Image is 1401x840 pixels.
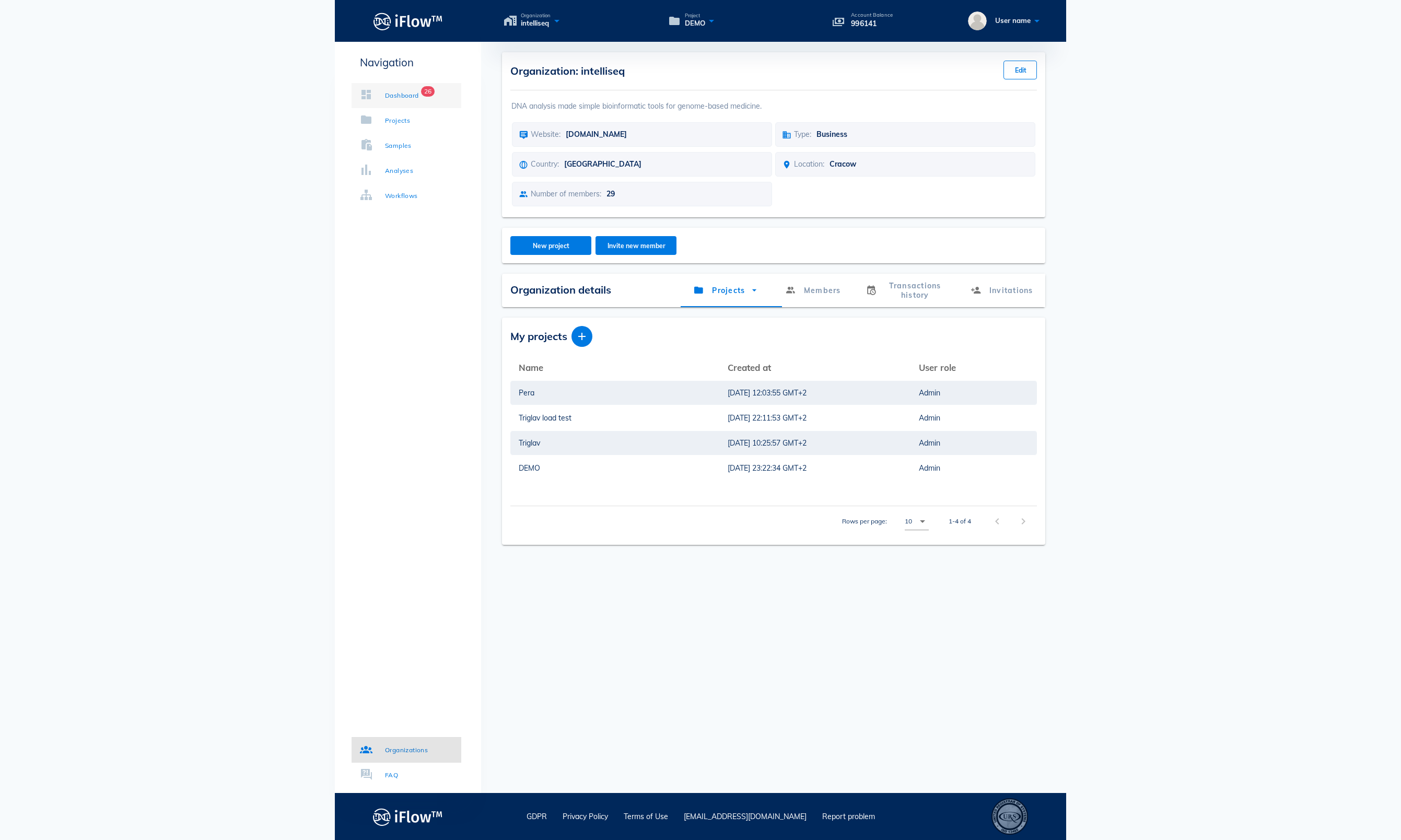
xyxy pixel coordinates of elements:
[853,274,958,307] a: Transactions history
[1012,66,1028,74] span: Edit
[385,90,419,101] div: Dashboard
[905,513,929,530] div: 10Rows per page:
[916,515,929,528] i: arrow_drop_down
[596,236,676,255] button: Invite new member
[685,13,705,18] span: Project
[519,362,543,373] span: Name
[685,18,705,29] span: DEMO
[919,406,1029,430] a: Admin
[919,431,1029,455] a: Admin
[563,812,608,821] a: Privacy Policy
[510,329,567,344] span: My projects
[385,166,413,176] div: Analyses
[606,189,615,199] span: 29
[385,191,418,201] div: Workflows
[335,9,481,33] a: Logo
[728,406,902,430] a: [DATE] 22:11:53 GMT+2
[519,456,711,480] a: DEMO
[519,381,711,405] a: Pera
[905,517,912,526] div: 10
[728,431,902,455] a: [DATE] 10:25:57 GMT+2
[681,274,773,307] a: Projects
[919,381,1029,405] a: Admin
[510,64,625,77] span: Organization: intelliseq
[527,812,547,821] a: GDPR
[830,159,856,169] span: Cracow
[842,506,929,536] div: Rows per page:
[995,16,1031,25] span: User name
[1349,788,1388,827] iframe: Drift Widget Chat Controller
[604,242,668,250] span: Invite new member
[816,130,847,139] span: Business
[352,54,461,71] p: Navigation
[728,362,771,373] span: Created at
[511,90,1037,120] div: DNA analysis made simple bioinformatic tools for genome-based medicine.
[510,355,719,380] th: Name: Not sorted. Activate to sort ascending.
[624,812,668,821] a: Terms of Use
[566,130,627,139] span: [DOMAIN_NAME]
[531,189,601,199] span: Number of members:
[684,812,807,821] a: [EMAIL_ADDRESS][DOMAIN_NAME]
[385,745,428,755] div: Organizations
[794,130,811,139] span: Type:
[719,355,910,380] th: Created at: Not sorted. Activate to sort ascending.
[851,13,893,18] p: Account Balance
[851,18,893,29] p: 996141
[822,812,875,821] a: Report problem
[385,115,410,126] div: Projects
[968,11,987,30] img: User name
[910,355,1037,380] th: User role: Not sorted. Activate to sort ascending.
[373,805,442,829] img: logo
[728,381,902,405] a: [DATE] 12:03:55 GMT+2
[728,456,902,480] a: [DATE] 23:22:34 GMT+2
[919,456,1029,480] a: Admin
[772,274,853,307] a: Members
[794,159,824,169] span: Location:
[385,141,412,151] div: Samples
[564,159,641,169] span: [GEOGRAPHIC_DATA]
[1003,61,1037,79] button: Edit
[519,242,583,250] span: New project
[519,431,711,455] a: Triglav
[521,13,551,18] span: Organization
[531,159,559,169] span: Country:
[949,517,971,526] div: 1-4 of 4
[531,130,561,139] span: Website:
[385,770,398,780] div: FAQ
[991,798,1028,835] div: ISO 13485 – Quality Management System
[958,274,1045,307] a: Invitations
[510,236,591,255] button: New project
[510,283,611,296] span: Organization details
[521,18,551,29] span: intelliseq
[519,406,711,430] a: Triglav load test
[421,86,435,97] span: Badge
[919,362,956,373] span: User role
